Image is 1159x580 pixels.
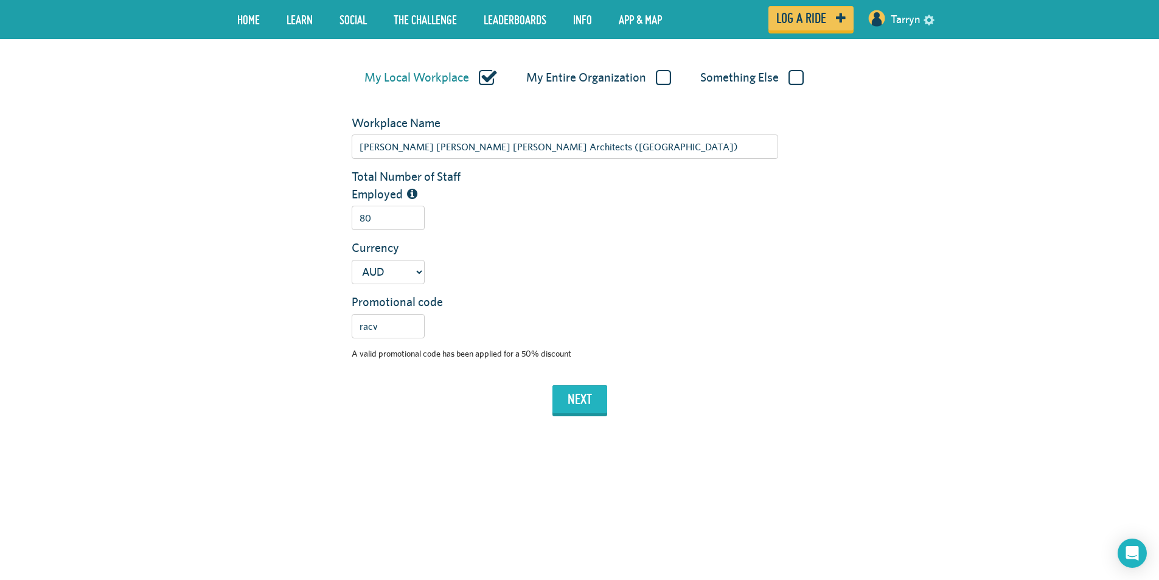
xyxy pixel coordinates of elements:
[526,70,671,86] label: My Entire Organization
[776,13,826,24] span: Log a ride
[343,293,491,311] label: Promotional code
[1118,539,1147,568] div: Open Intercom Messenger
[343,239,491,257] label: Currency
[330,4,376,35] a: Social
[364,70,497,86] label: My Local Workplace
[552,385,607,413] button: next
[475,4,555,35] a: Leaderboards
[891,5,920,34] a: Tarryn
[343,114,491,132] label: Workplace Name
[700,70,804,86] label: Something Else
[277,4,322,35] a: LEARN
[352,348,927,360] div: A valid promotional code has been applied for a 50% discount
[610,4,671,35] a: App & Map
[867,9,886,28] img: User profile image
[228,4,269,35] a: Home
[768,6,854,30] a: Log a ride
[343,168,491,203] label: Total Number of Staff Employed
[407,188,417,200] i: The total number of people employed by this organization/workplace, including part time staff.
[924,13,935,25] a: settings drop down toggle
[385,4,466,35] a: The Challenge
[564,4,601,35] a: Info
